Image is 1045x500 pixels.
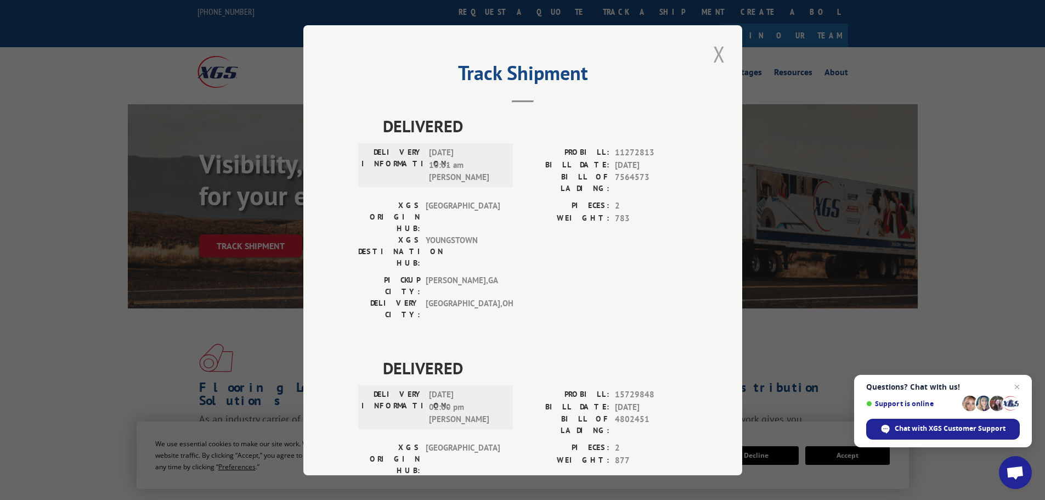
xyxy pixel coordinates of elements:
label: XGS DESTINATION HUB: [358,234,420,269]
a: Open chat [999,456,1032,489]
label: XGS ORIGIN HUB: [358,200,420,234]
h2: Track Shipment [358,65,687,86]
span: [DATE] 02:00 pm [PERSON_NAME] [429,389,503,426]
span: [DATE] [615,159,687,171]
label: BILL DATE: [523,159,609,171]
label: PROBILL: [523,147,609,159]
span: 2 [615,200,687,212]
label: PICKUP CITY: [358,274,420,297]
button: Close modal [710,39,728,69]
label: BILL OF LADING: [523,413,609,436]
span: Chat with XGS Customer Support [866,419,1020,440]
span: 15729848 [615,389,687,401]
span: [DATE] 10:01 am [PERSON_NAME] [429,147,503,184]
label: BILL DATE: [523,401,609,413]
span: 2 [615,442,687,454]
span: 783 [615,212,687,224]
span: [GEOGRAPHIC_DATA] , OH [426,297,500,321]
span: Support is online [866,400,958,408]
label: DELIVERY INFORMATION: [361,389,423,426]
span: 877 [615,454,687,467]
span: [GEOGRAPHIC_DATA] [426,442,500,476]
label: WEIGHT: [523,454,609,467]
span: [PERSON_NAME] , GA [426,274,500,297]
span: YOUNGSTOWN [426,234,500,269]
span: DELIVERED [383,114,687,138]
label: XGS ORIGIN HUB: [358,442,420,476]
span: 7564573 [615,171,687,194]
label: WEIGHT: [523,212,609,224]
span: DELIVERED [383,356,687,380]
span: [DATE] [615,401,687,413]
span: Chat with XGS Customer Support [895,424,1006,434]
span: [GEOGRAPHIC_DATA] [426,200,500,234]
label: PROBILL: [523,389,609,401]
label: PIECES: [523,442,609,454]
span: 11272813 [615,147,687,159]
span: 4802451 [615,413,687,436]
span: Questions? Chat with us! [866,383,1020,391]
label: PIECES: [523,200,609,212]
label: DELIVERY CITY: [358,297,420,321]
label: BILL OF LADING: [523,171,609,194]
label: DELIVERY INFORMATION: [361,147,423,184]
